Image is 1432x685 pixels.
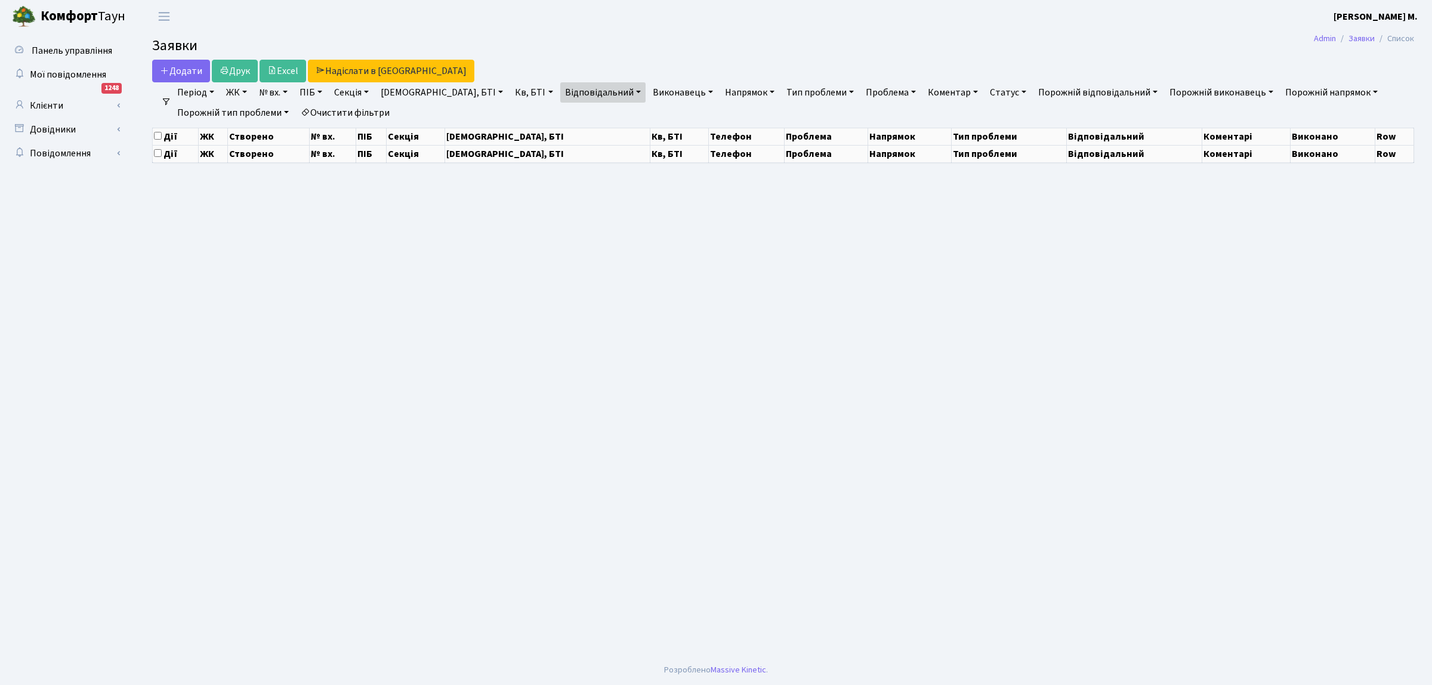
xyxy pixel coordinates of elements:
th: Відповідальний [1067,128,1202,145]
th: Створено [228,145,309,162]
th: Коментарі [1202,145,1291,162]
b: [PERSON_NAME] М. [1334,10,1418,23]
a: Порожній тип проблеми [172,103,294,123]
a: Мої повідомлення1248 [6,63,125,87]
th: Тип проблеми [952,128,1067,145]
th: Дії [153,145,199,162]
th: ПІБ [356,145,387,162]
th: ЖК [198,128,227,145]
div: Розроблено . [664,664,768,677]
a: Заявки [1348,32,1375,45]
a: Статус [985,82,1031,103]
th: Проблема [785,145,868,162]
img: logo.png [12,5,36,29]
th: Проблема [785,128,868,145]
th: Напрямок [868,145,952,162]
b: Комфорт [41,7,98,26]
th: [DEMOGRAPHIC_DATA], БТІ [445,128,650,145]
a: Клієнти [6,94,125,118]
span: Додати [160,64,202,78]
a: Секція [329,82,374,103]
a: Кв, БТІ [510,82,557,103]
div: 1248 [101,83,122,94]
th: Відповідальний [1067,145,1202,162]
a: Повідомлення [6,141,125,165]
th: Коментарі [1202,128,1291,145]
th: Напрямок [868,128,952,145]
th: Створено [228,128,309,145]
a: Відповідальний [560,82,646,103]
a: Друк [212,60,258,82]
th: Тип проблеми [952,145,1067,162]
th: ПІБ [356,128,387,145]
a: Коментар [923,82,983,103]
span: Мої повідомлення [30,68,106,81]
a: Admin [1314,32,1336,45]
th: Кв, БТІ [650,128,708,145]
a: Порожній напрямок [1280,82,1382,103]
a: Порожній виконавець [1165,82,1278,103]
a: Проблема [861,82,921,103]
th: № вх. [309,145,356,162]
span: Таун [41,7,125,27]
span: Заявки [152,35,197,56]
th: Кв, БТІ [650,145,708,162]
th: Row [1375,128,1414,145]
a: Довідники [6,118,125,141]
th: Телефон [708,145,785,162]
th: Виконано [1291,128,1375,145]
a: Порожній відповідальний [1033,82,1162,103]
li: Список [1375,32,1414,45]
a: Панель управління [6,39,125,63]
a: Очистити фільтри [296,103,394,123]
a: Тип проблеми [782,82,859,103]
a: Massive Kinetic [711,664,766,676]
a: Виконавець [648,82,718,103]
button: Переключити навігацію [149,7,179,26]
th: № вх. [309,128,356,145]
th: Секція [387,128,445,145]
a: № вх. [254,82,292,103]
a: Додати [152,60,210,82]
a: [PERSON_NAME] М. [1334,10,1418,24]
nav: breadcrumb [1296,26,1432,51]
th: Row [1375,145,1414,162]
th: Секція [387,145,445,162]
a: Напрямок [720,82,779,103]
th: ЖК [198,145,227,162]
span: Панель управління [32,44,112,57]
a: ЖК [221,82,252,103]
th: [DEMOGRAPHIC_DATA], БТІ [445,145,650,162]
th: Дії [153,128,199,145]
a: ПІБ [295,82,327,103]
a: Надіслати в [GEOGRAPHIC_DATA] [308,60,474,82]
th: Виконано [1291,145,1375,162]
a: [DEMOGRAPHIC_DATA], БТІ [376,82,508,103]
a: Excel [260,60,306,82]
th: Телефон [708,128,785,145]
a: Період [172,82,219,103]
